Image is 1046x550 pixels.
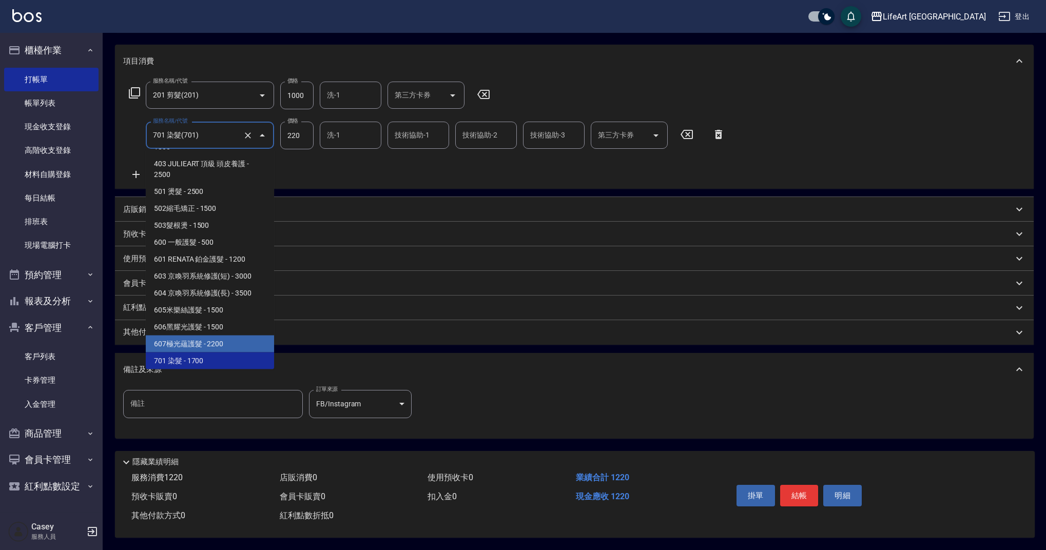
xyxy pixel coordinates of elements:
[254,127,270,144] button: Close
[123,327,218,338] p: 其他付款方式
[576,473,629,482] span: 業績合計 1220
[866,6,990,27] button: LifeArt [GEOGRAPHIC_DATA]
[153,77,187,85] label: 服務名稱/代號
[146,234,274,251] span: 600 一般護髮 - 500
[4,420,99,447] button: 商品管理
[4,186,99,210] a: 每日結帳
[287,77,298,85] label: 價格
[123,56,154,67] p: 項目消費
[146,319,274,336] span: 606黑耀光護髮 - 1500
[316,385,338,393] label: 訂單來源
[4,345,99,368] a: 客戶列表
[12,9,42,22] img: Logo
[123,278,162,289] p: 會員卡銷售
[280,473,317,482] span: 店販消費 0
[146,200,274,217] span: 502縮毛矯正 - 1500
[146,336,274,352] span: 607極光蘊護髮 - 2200
[841,6,861,27] button: save
[146,217,274,234] span: 503髮根燙 - 1500
[115,320,1034,345] div: 其他付款方式入金可用餘額: 0
[4,368,99,392] a: 卡券管理
[241,128,255,143] button: Clear
[254,87,270,104] button: Open
[4,473,99,500] button: 紅利點數設定
[4,163,99,186] a: 材料自購登錄
[4,262,99,288] button: 預約管理
[31,522,84,532] h5: Casey
[428,492,457,501] span: 扣入金 0
[123,253,162,264] p: 使用預收卡
[4,91,99,115] a: 帳單列表
[4,68,99,91] a: 打帳單
[115,197,1034,222] div: 店販銷售
[132,457,179,467] p: 隱藏業績明細
[131,492,177,501] span: 預收卡販賣 0
[146,183,274,200] span: 501 燙髮 - 2500
[146,302,274,319] span: 605米樂絲護髮 - 1500
[823,485,862,506] button: 明細
[280,510,334,520] span: 紅利點數折抵 0
[4,37,99,64] button: 櫃檯作業
[4,139,99,162] a: 高階收支登錄
[4,288,99,315] button: 報表及分析
[8,521,29,542] img: Person
[883,10,986,23] div: LifeArt [GEOGRAPHIC_DATA]
[576,492,629,501] span: 現金應收 1220
[4,233,99,257] a: 現場電腦打卡
[994,7,1034,26] button: 登出
[115,222,1034,246] div: 預收卡販賣
[4,446,99,473] button: 會員卡管理
[444,87,461,104] button: Open
[737,485,775,506] button: 掛單
[146,251,274,268] span: 601 RENATA 鉑金護髮 - 1200
[146,352,274,369] span: 701 染髮 - 1700
[780,485,819,506] button: 結帳
[115,271,1034,296] div: 會員卡銷售
[123,302,184,313] p: 紅利點數
[115,246,1034,271] div: 使用預收卡
[115,353,1034,386] div: 備註及來源
[146,268,274,285] span: 603 京喚羽系統修護(短) - 3000
[4,115,99,139] a: 現金收支登錄
[146,285,274,302] span: 604 京喚羽系統修護(長) - 3500
[4,392,99,416] a: 入金管理
[309,390,412,418] div: FB/Instagram
[123,229,162,240] p: 預收卡販賣
[428,473,473,482] span: 使用預收卡 0
[115,45,1034,77] div: 項目消費
[131,510,185,520] span: 其他付款方式 0
[4,315,99,341] button: 客戶管理
[287,117,298,125] label: 價格
[123,364,162,375] p: 備註及來源
[146,155,274,183] span: 403 JULIEART 頂級 頭皮養護 - 2500
[648,127,664,144] button: Open
[153,117,187,125] label: 服務名稱/代號
[31,532,84,541] p: 服務人員
[4,210,99,233] a: 排班表
[280,492,325,501] span: 會員卡販賣 0
[123,204,154,215] p: 店販銷售
[115,296,1034,320] div: 紅利點數剩餘點數: 0
[131,473,183,482] span: 服務消費 1220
